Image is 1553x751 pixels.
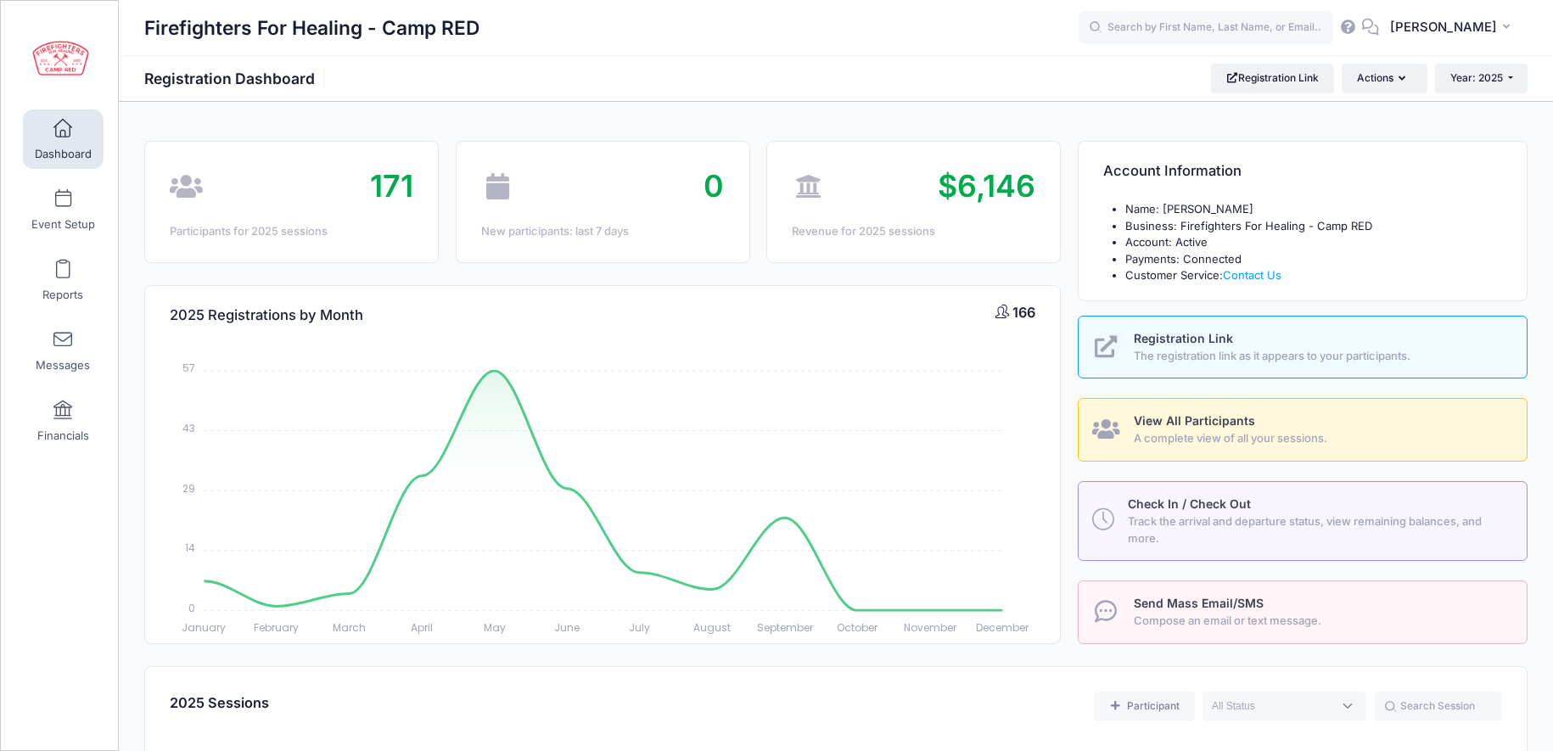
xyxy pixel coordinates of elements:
[23,391,104,451] a: Financials
[1134,613,1508,630] span: Compose an email or text message.
[1128,496,1251,511] span: Check In / Check Out
[1212,698,1332,714] textarea: Search
[1078,481,1528,561] a: Check In / Check Out Track the arrival and departure status, view remaining balances, and more.
[1128,513,1507,546] span: Track the arrival and departure status, view remaining balances, and more.
[1079,11,1333,45] input: Search by First Name, Last Name, or Email...
[693,620,731,635] tspan: August
[170,223,413,240] div: Participants for 2025 sessions
[938,167,1035,205] span: $6,146
[484,620,506,635] tspan: May
[792,223,1035,240] div: Revenue for 2025 sessions
[837,620,878,635] tspan: October
[183,421,196,435] tspan: 43
[1125,234,1502,251] li: Account: Active
[29,26,93,90] img: Firefighters For Healing - Camp RED
[183,361,196,375] tspan: 57
[23,180,104,239] a: Event Setup
[255,620,300,635] tspan: February
[1125,218,1502,235] li: Business: Firefighters For Healing - Camp RED
[554,620,580,635] tspan: June
[42,288,83,302] span: Reports
[1134,331,1233,345] span: Registration Link
[37,429,89,443] span: Financials
[31,217,95,232] span: Event Setup
[1134,596,1264,610] span: Send Mass Email/SMS
[1211,64,1334,92] a: Registration Link
[1078,580,1528,644] a: Send Mass Email/SMS Compose an email or text message.
[1078,316,1528,379] a: Registration Link The registration link as it appears to your participants.
[1134,413,1255,428] span: View All Participants
[170,694,269,711] span: 2025 Sessions
[904,620,957,635] tspan: November
[23,250,104,310] a: Reports
[481,223,725,240] div: New participants: last 7 days
[1134,430,1508,447] span: A complete view of all your sessions.
[977,620,1030,635] tspan: December
[704,167,724,205] span: 0
[186,541,196,555] tspan: 14
[1450,71,1503,84] span: Year: 2025
[144,70,329,87] h1: Registration Dashboard
[1012,304,1035,321] span: 166
[1078,398,1528,462] a: View All Participants A complete view of all your sessions.
[1125,201,1502,218] li: Name: [PERSON_NAME]
[182,620,227,635] tspan: January
[170,291,363,339] h4: 2025 Registrations by Month
[1125,267,1502,284] li: Customer Service:
[189,600,196,614] tspan: 0
[36,358,90,373] span: Messages
[411,620,433,635] tspan: April
[35,147,92,161] span: Dashboard
[1379,8,1528,48] button: [PERSON_NAME]
[1435,64,1528,92] button: Year: 2025
[1103,148,1242,196] h4: Account Information
[370,167,413,205] span: 171
[333,620,366,635] tspan: March
[1125,251,1502,268] li: Payments: Connected
[757,620,814,635] tspan: September
[1094,692,1194,720] a: Add a new manual registration
[23,321,104,380] a: Messages
[144,8,479,48] h1: Firefighters For Healing - Camp RED
[1342,64,1427,92] button: Actions
[629,620,650,635] tspan: July
[1375,692,1502,720] input: Search Session
[1223,268,1281,282] a: Contact Us
[1134,348,1508,365] span: The registration link as it appears to your participants.
[1390,18,1497,36] span: [PERSON_NAME]
[1,18,120,98] a: Firefighters For Healing - Camp RED
[23,109,104,169] a: Dashboard
[183,480,196,495] tspan: 29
